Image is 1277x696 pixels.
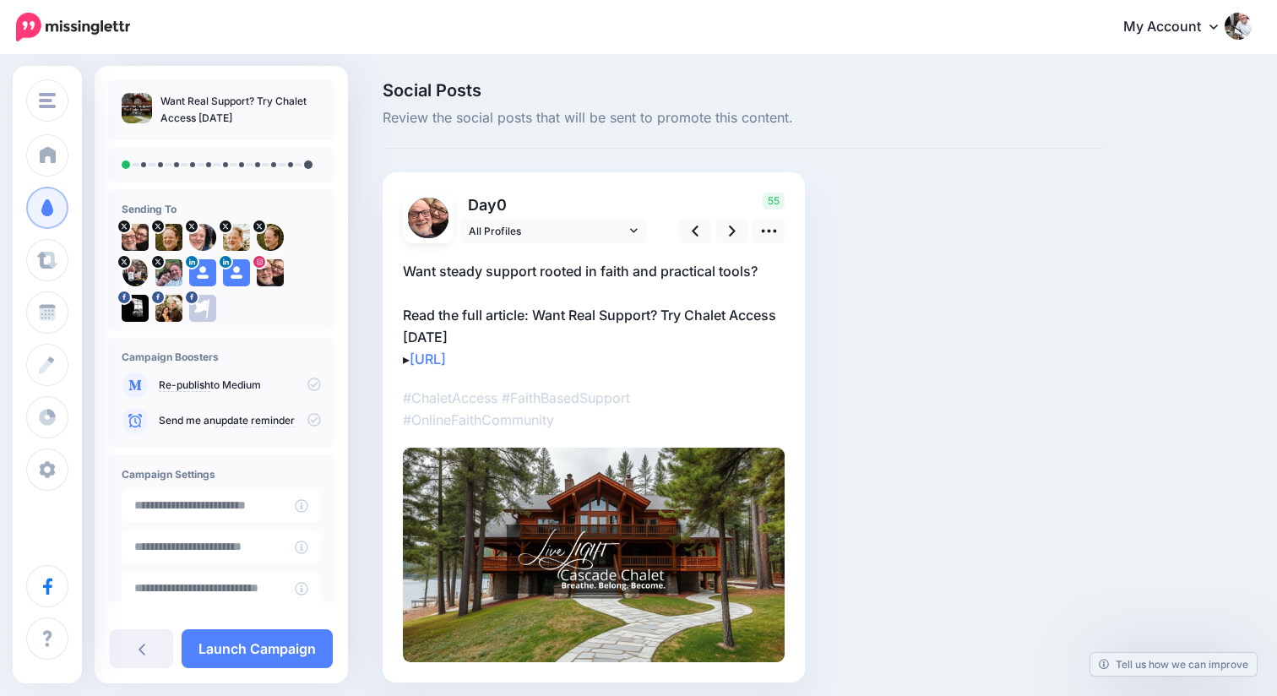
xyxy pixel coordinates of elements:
img: 84702798_579370612644419_4516628711310622720_n-bsa127373.png [189,295,216,322]
img: YtlYOdru-14610.jpg [223,224,250,251]
img: cd9ebaa689f21ec54e2783f945b87e69_thumb.jpg [122,93,152,123]
img: 173625679_273566767754180_1705335797951298967_n-bsa149549.jpg [408,198,448,238]
p: Send me an [159,413,321,428]
a: Tell us how we can improve [1090,653,1257,676]
h4: Sending To [122,203,321,215]
img: user_default_image.png [223,259,250,286]
img: 83926991_106908954202900_1723060958403756032_n-bsa70528.jpg [155,295,182,322]
img: hVs11W9V-14611.jpg [257,224,284,251]
img: qPl3uliB-14607.jpg [122,259,149,286]
a: All Profiles [460,219,646,243]
span: 55 [763,193,785,209]
img: picture-bsa68734.png [122,295,149,322]
img: user_default_image.png [189,259,216,286]
img: 99e5137490f827ac887fb2721c45d24b.jpg [403,448,785,662]
img: Missinglettr [16,13,130,41]
h4: Campaign Settings [122,468,321,481]
img: xq-f9NJW-14608.jpg [155,224,182,251]
p: #ChaletAccess #FaithBasedSupport #OnlineFaithCommunity [403,387,785,431]
span: Review the social posts that will be sent to promote this content. [383,107,1103,129]
span: All Profiles [469,222,626,240]
p: Day [460,193,649,217]
span: Social Posts [383,82,1103,99]
p: to Medium [159,378,321,393]
a: My Account [1106,7,1252,48]
img: menu.png [39,93,56,108]
p: ​Want steady support rooted in faith and practical tools? Read the full article: Want Real Suppor... [403,260,785,370]
img: 173625679_273566767754180_1705335797951298967_n-bsa149549.jpg [257,259,284,286]
a: update reminder [215,414,295,427]
img: -AKvkOFX-14606.jpg [122,224,149,251]
p: Want Real Support? Try Chalet Access [DATE] [160,93,321,127]
span: 0 [497,196,507,214]
img: lZOgZTah-14609.png [189,224,216,251]
img: js49R7GQ-82240.jpg [155,259,182,286]
a: [URL] [410,351,446,367]
a: Re-publish [159,378,210,392]
h4: Campaign Boosters [122,351,321,363]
